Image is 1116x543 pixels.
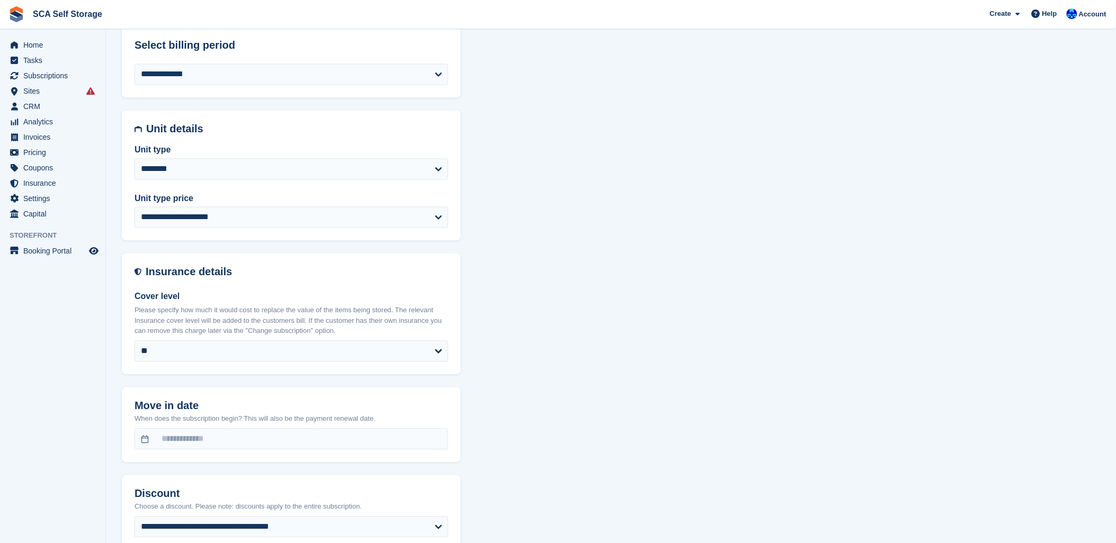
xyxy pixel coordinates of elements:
span: CRM [23,99,87,114]
a: menu [5,176,100,191]
span: Settings [23,191,87,206]
img: stora-icon-8386f47178a22dfd0bd8f6a31ec36ba5ce8667c1dd55bd0f319d3a0aa187defe.svg [8,6,24,22]
span: Invoices [23,130,87,144]
span: Create [990,8,1011,19]
a: menu [5,243,100,258]
a: menu [5,53,100,68]
p: Choose a discount. Please note: discounts apply to the entire subscription. [135,502,448,512]
p: When does the subscription begin? This will also be the payment renewal date. [135,414,448,424]
span: Account [1079,9,1106,20]
span: Insurance [23,176,87,191]
a: SCA Self Storage [29,5,106,23]
span: Capital [23,206,87,221]
i: Smart entry sync failures have occurred [86,87,95,95]
h2: Move in date [135,400,448,412]
span: Sites [23,84,87,98]
a: menu [5,160,100,175]
a: menu [5,68,100,83]
a: menu [5,99,100,114]
label: Unit type [135,144,448,157]
a: menu [5,84,100,98]
span: Analytics [23,114,87,129]
span: Pricing [23,145,87,160]
span: Home [23,38,87,52]
label: Unit type price [135,193,448,205]
label: Cover level [135,291,448,303]
img: insurance-details-icon-731ffda60807649b61249b889ba3c5e2b5c27d34e2e1fb37a309f0fde93ff34a.svg [135,266,141,278]
a: menu [5,145,100,160]
a: menu [5,191,100,206]
h2: Select billing period [135,40,448,52]
span: Booking Portal [23,243,87,258]
a: Preview store [87,245,100,257]
span: Storefront [10,230,105,241]
img: Kelly Neesham [1067,8,1077,19]
a: menu [5,38,100,52]
a: menu [5,206,100,221]
a: menu [5,130,100,144]
span: Coupons [23,160,87,175]
h2: Insurance details [146,266,448,278]
a: menu [5,114,100,129]
span: Subscriptions [23,68,87,83]
h2: Discount [135,488,448,500]
img: unit-details-icon-595b0c5c156355b767ba7b61e002efae458ec76ed5ec05730b8e856ff9ea34a9.svg [135,123,142,135]
h2: Unit details [146,123,448,135]
span: Help [1042,8,1057,19]
span: Tasks [23,53,87,68]
p: Please specify how much it would cost to replace the value of the items being stored. The relevan... [135,305,448,337]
